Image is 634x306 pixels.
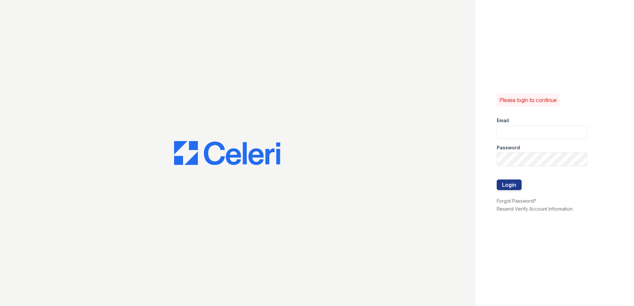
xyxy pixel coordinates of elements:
button: Login [497,179,522,190]
a: Forgot Password? [497,198,536,204]
label: Password [497,144,520,151]
p: Please login to continue [499,96,557,104]
a: Resend Verify Account Information [497,206,573,212]
label: Email [497,117,509,124]
img: CE_Logo_Blue-a8612792a0a2168367f1c8372b55b34899dd931a85d93a1a3d3e32e68fde9ad4.png [174,141,280,165]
